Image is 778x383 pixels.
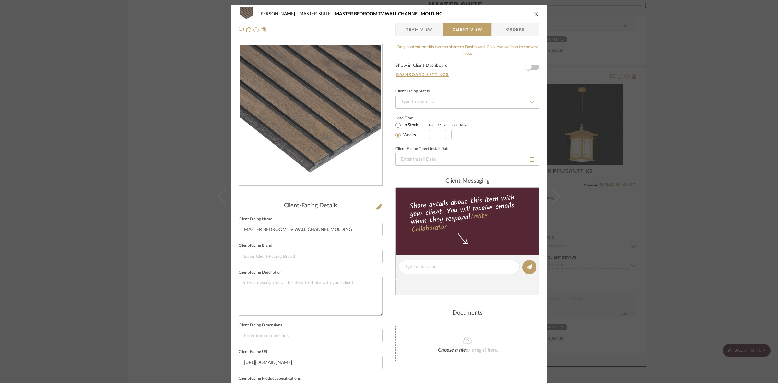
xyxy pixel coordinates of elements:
[239,356,383,369] input: Enter item URL
[239,377,301,380] label: Client-Facing Product Specifications
[395,121,429,139] mat-radio-group: Select item type
[239,329,383,342] input: Enter item dimensions
[395,147,449,150] label: Client-Facing Target Install Date
[499,23,532,36] span: Orders
[239,271,282,274] label: Client-Facing Description
[395,153,539,166] input: Enter Install Date
[395,310,539,317] div: Documents
[453,23,482,36] span: Client View
[239,244,272,247] label: Client-Facing Brand
[402,122,418,128] label: In Stock
[240,45,381,186] img: 5772aa1b-6ba4-4903-8205-4087c8ecf50a_436x436.jpg
[239,250,383,263] input: Enter Client-Facing Brand
[451,123,468,127] label: Est. Max
[429,123,445,127] label: Est. Min
[395,178,539,185] div: client Messaging
[395,44,539,57] div: Only content on this tab can share to Dashboard. Click eyeball icon to show or hide.
[534,11,539,17] button: close
[395,96,539,109] input: Type to Search…
[239,324,282,327] label: Client-Facing Dimensions
[395,72,449,78] button: Dashboard Settings
[239,218,272,221] label: Client-Facing Name
[239,350,269,353] label: Client-Facing URL
[259,12,299,16] span: [PERSON_NAME]
[239,45,382,186] div: 0
[406,23,433,36] span: Team View
[239,202,383,209] div: Client-Facing Details
[335,12,442,16] span: MASTER BEDROOM TV WALL CHANNEL MOLDING
[466,347,499,353] span: or drag it here.
[438,347,466,353] span: Choose a file
[261,27,266,32] img: Remove from project
[239,223,383,236] input: Enter Client-Facing Item Name
[299,12,335,16] span: MASTER SUITE
[395,115,429,121] label: Lead Time
[402,132,416,138] label: Weeks
[239,7,254,20] img: 5772aa1b-6ba4-4903-8205-4087c8ecf50a_48x40.jpg
[395,90,430,93] div: Client-Facing Status
[395,192,540,235] div: Share details about this item with your client. You will receive emails when they respond!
